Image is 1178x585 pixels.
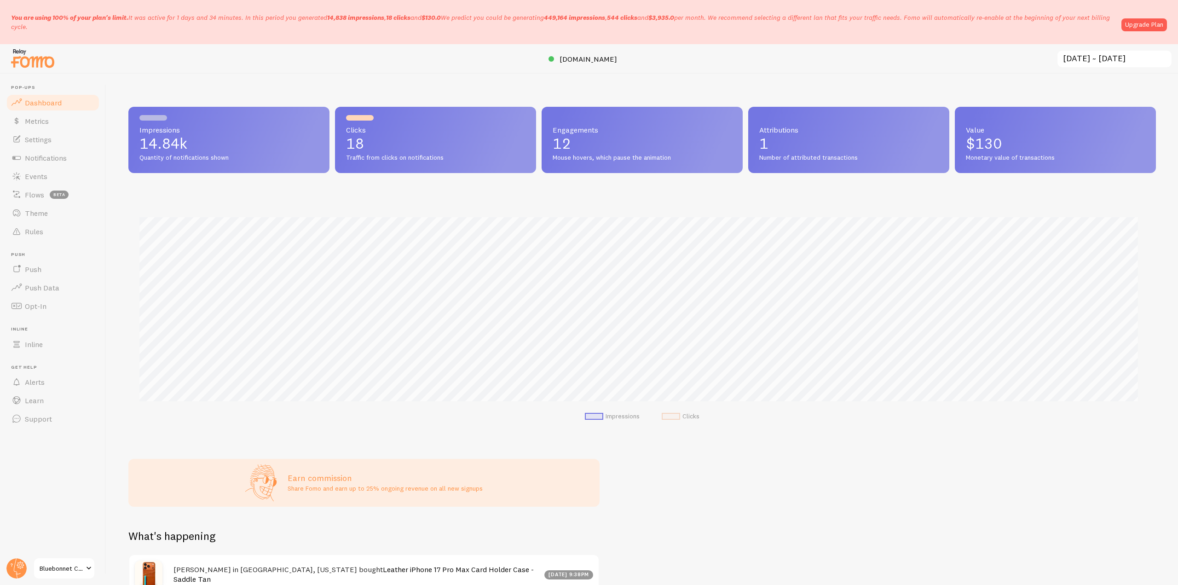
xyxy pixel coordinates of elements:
p: 14.84k [139,136,318,151]
span: Engagements [553,126,732,133]
span: Bluebonnet Case [40,563,83,574]
a: Notifications [6,149,100,167]
span: Push Data [25,283,59,292]
p: 1 [759,136,938,151]
span: Metrics [25,116,49,126]
a: Push [6,260,100,278]
span: Notifications [25,153,67,162]
a: Events [6,167,100,185]
span: Impressions [139,126,318,133]
span: Inline [25,340,43,349]
span: Pop-ups [11,85,100,91]
span: Clicks [346,126,525,133]
span: Events [25,172,47,181]
span: Dashboard [25,98,62,107]
b: $130.0 [422,13,441,22]
span: Learn [25,396,44,405]
a: Bluebonnet Case [33,557,95,579]
a: Theme [6,204,100,222]
b: 18 clicks [386,13,410,22]
a: Alerts [6,373,100,391]
div: [DATE] 9:38pm [544,570,594,579]
a: Opt-In [6,297,100,315]
b: 544 clicks [607,13,637,22]
a: Leather iPhone 17 Pro Max Card Holder Case - Saddle Tan [173,565,534,584]
span: Alerts [25,377,45,387]
a: Upgrade Plan [1121,18,1167,31]
span: Traffic from clicks on notifications [346,154,525,162]
span: Theme [25,209,48,218]
span: Value [966,126,1145,133]
b: 449,164 impressions [544,13,605,22]
span: Settings [25,135,52,144]
a: Flows beta [6,185,100,204]
b: 14,838 impressions [327,13,384,22]
h2: What's happening [128,529,215,543]
span: Rules [25,227,43,236]
span: Inline [11,326,100,332]
p: It was active for 1 days and 34 minutes. In this period you generated We predict you could be gen... [11,13,1116,31]
span: Opt-In [25,301,46,311]
p: 12 [553,136,732,151]
span: You are using 100% of your plan's limit. [11,13,128,22]
span: Support [25,414,52,423]
span: beta [50,191,69,199]
span: Get Help [11,365,100,371]
a: Support [6,410,100,428]
span: Mouse hovers, which pause the animation [553,154,732,162]
span: , and [327,13,441,22]
span: Quantity of notifications shown [139,154,318,162]
a: Push Data [6,278,100,297]
a: Rules [6,222,100,241]
a: Settings [6,130,100,149]
span: Push [25,265,41,274]
a: Learn [6,391,100,410]
b: $3,935.0 [648,13,674,22]
span: Monetary value of transactions [966,154,1145,162]
img: fomo-relay-logo-orange.svg [10,46,56,70]
span: $130 [966,134,1002,152]
span: Attributions [759,126,938,133]
span: Flows [25,190,44,199]
h3: Earn commission [288,473,483,483]
p: 18 [346,136,525,151]
span: , and [544,13,674,22]
h4: [PERSON_NAME] in [GEOGRAPHIC_DATA], [US_STATE] bought [173,565,539,584]
li: Clicks [662,412,699,421]
a: Dashboard [6,93,100,112]
li: Impressions [585,412,640,421]
a: Inline [6,335,100,353]
span: Push [11,252,100,258]
span: Number of attributed transactions [759,154,938,162]
p: Share Fomo and earn up to 25% ongoing revenue on all new signups [288,484,483,493]
a: Metrics [6,112,100,130]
